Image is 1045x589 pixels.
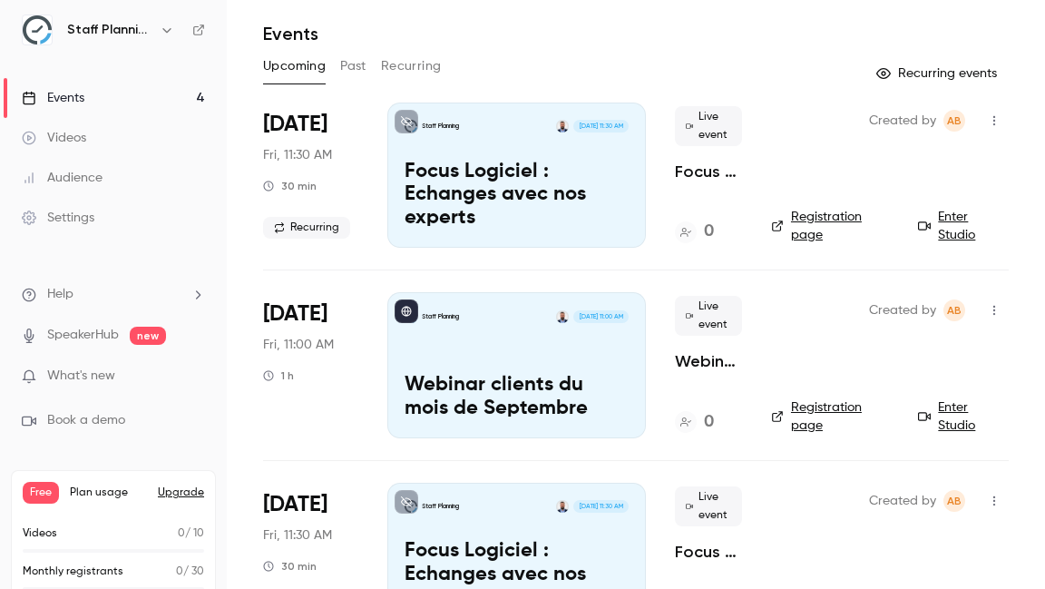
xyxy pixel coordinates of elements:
[422,502,459,511] p: Staff Planning
[22,285,205,304] li: help-dropdown-opener
[947,299,962,321] span: AB
[675,106,742,146] span: Live event
[263,146,332,164] span: Fri, 11:30 AM
[23,15,52,44] img: Staff Planning
[868,59,1009,88] button: Recurring events
[943,490,965,512] span: Anaïs Bressy
[263,292,358,437] div: Sep 12 Fri, 11:00 AM (Europe/Paris)
[263,23,318,44] h1: Events
[47,411,125,430] span: Book a demo
[263,336,334,354] span: Fri, 11:00 AM
[947,490,962,512] span: AB
[263,559,317,574] div: 30 min
[918,208,1009,244] a: Enter Studio
[556,120,569,133] img: Christophe Vermeulen
[130,327,166,345] span: new
[23,564,123,580] p: Monthly registrants
[263,52,326,81] button: Upcoming
[947,110,962,132] span: AB
[22,209,94,227] div: Settings
[918,398,1009,435] a: Enter Studio
[70,486,147,500] span: Plan usage
[869,299,936,321] span: Created by
[422,122,459,131] p: Staff Planning
[387,292,646,437] a: Webinar clients du mois de SeptembreStaff PlanningChristophe Vermeulen[DATE] 11:00 AMWebinar clie...
[556,500,569,513] img: Christophe Vermeulen
[263,103,358,248] div: Aug 29 Fri, 11:30 AM (Europe/Paris)
[573,500,628,513] span: [DATE] 11:30 AM
[675,220,714,244] a: 0
[22,129,86,147] div: Videos
[675,541,742,563] a: Focus Logiciel : Echanges avec nos experts
[943,110,965,132] span: Anaïs Bressy
[67,21,152,39] h6: Staff Planning
[23,525,57,542] p: Videos
[405,374,629,421] p: Webinar clients du mois de Septembre
[405,161,629,231] p: Focus Logiciel : Echanges avec nos experts
[22,89,84,107] div: Events
[771,398,896,435] a: Registration page
[869,490,936,512] span: Created by
[675,350,742,372] a: Webinar clients du mois de Septembre
[869,110,936,132] span: Created by
[675,296,742,336] span: Live event
[176,566,183,577] span: 0
[263,217,350,239] span: Recurring
[22,169,103,187] div: Audience
[771,208,896,244] a: Registration page
[675,410,714,435] a: 0
[556,310,569,323] img: Christophe Vermeulen
[47,285,73,304] span: Help
[387,103,646,248] a: Focus Logiciel : Echanges avec nos expertsStaff PlanningChristophe Vermeulen[DATE] 11:30 AMFocus ...
[158,486,204,500] button: Upgrade
[675,161,742,182] a: Focus Logiciel : Echanges avec nos experts
[340,52,366,81] button: Past
[178,525,204,542] p: / 10
[573,310,628,323] span: [DATE] 11:00 AM
[178,528,185,539] span: 0
[422,312,459,321] p: Staff Planning
[263,526,332,545] span: Fri, 11:30 AM
[704,220,714,244] h4: 0
[263,110,327,139] span: [DATE]
[675,486,742,526] span: Live event
[381,52,442,81] button: Recurring
[573,120,628,133] span: [DATE] 11:30 AM
[176,564,204,580] p: / 30
[263,299,327,329] span: [DATE]
[943,299,965,321] span: Anaïs Bressy
[263,368,294,383] div: 1 h
[47,326,119,345] a: SpeakerHub
[704,410,714,435] h4: 0
[23,482,59,504] span: Free
[263,490,327,519] span: [DATE]
[263,179,317,193] div: 30 min
[47,367,115,386] span: What's new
